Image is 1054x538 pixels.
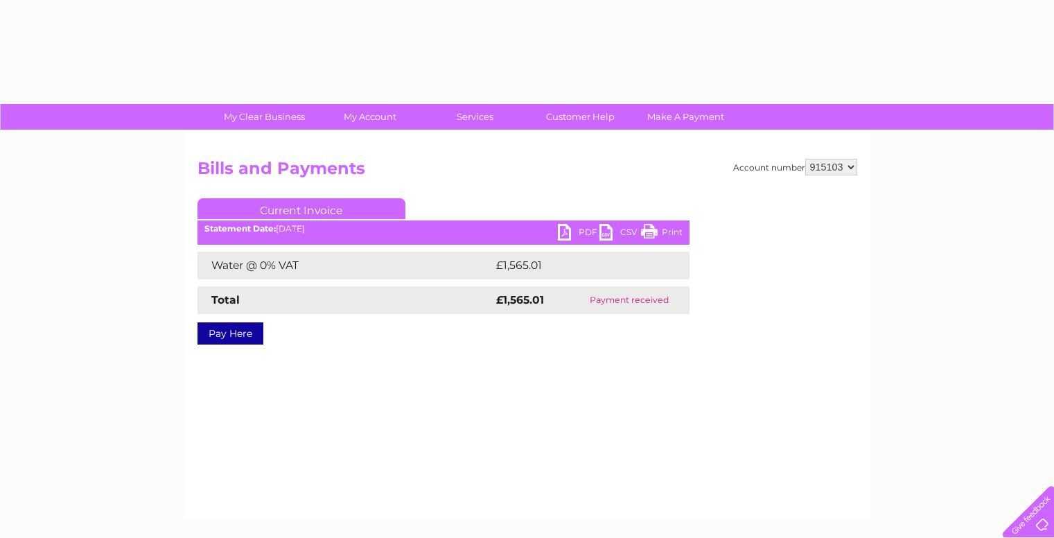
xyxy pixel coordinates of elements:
[496,293,544,306] strong: £1,565.01
[197,159,857,185] h2: Bills and Payments
[197,322,263,345] a: Pay Here
[313,104,427,130] a: My Account
[641,224,683,244] a: Print
[599,224,641,244] a: CSV
[493,252,667,279] td: £1,565.01
[207,104,322,130] a: My Clear Business
[523,104,638,130] a: Customer Help
[211,293,240,306] strong: Total
[204,223,276,234] b: Statement Date:
[418,104,532,130] a: Services
[733,159,857,175] div: Account number
[197,252,493,279] td: Water @ 0% VAT
[569,286,689,314] td: Payment received
[558,224,599,244] a: PDF
[197,224,690,234] div: [DATE]
[197,198,405,219] a: Current Invoice
[629,104,743,130] a: Make A Payment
